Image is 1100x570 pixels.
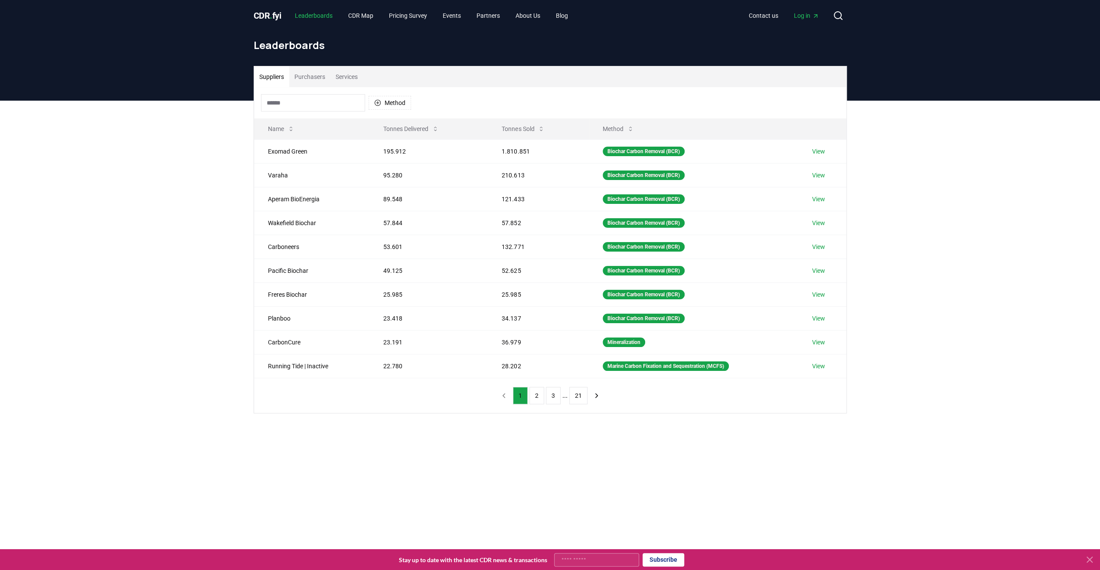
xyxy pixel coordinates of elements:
a: Events [436,8,468,23]
button: Tonnes Delivered [376,120,446,138]
button: Suppliers [254,66,289,87]
td: Exomad Green [254,139,369,163]
div: Mineralization [603,337,645,347]
div: Biochar Carbon Removal (BCR) [603,170,685,180]
a: Blog [549,8,575,23]
button: Method [369,96,411,110]
td: Wakefield Biochar [254,211,369,235]
button: 2 [529,387,544,404]
nav: Main [288,8,575,23]
div: Biochar Carbon Removal (BCR) [603,290,685,299]
td: 23.418 [369,306,488,330]
button: Method [596,120,641,138]
button: Services [330,66,363,87]
td: Running Tide | Inactive [254,354,369,378]
td: 36.979 [488,330,588,354]
td: Pacific Biochar [254,259,369,282]
a: Contact us [742,8,785,23]
button: 1 [513,387,528,404]
a: View [812,314,825,323]
a: View [812,171,825,180]
span: CDR fyi [254,10,281,21]
button: 3 [546,387,561,404]
a: CDR.fyi [254,10,281,22]
button: Purchasers [289,66,330,87]
a: View [812,362,825,370]
a: View [812,290,825,299]
td: 210.613 [488,163,588,187]
a: View [812,219,825,227]
a: CDR Map [341,8,380,23]
td: 57.844 [369,211,488,235]
div: Biochar Carbon Removal (BCR) [603,218,685,228]
a: About Us [509,8,547,23]
td: Planboo [254,306,369,330]
td: 121.433 [488,187,588,211]
td: 25.985 [369,282,488,306]
button: 21 [569,387,588,404]
td: 89.548 [369,187,488,211]
div: Biochar Carbon Removal (BCR) [603,314,685,323]
span: Log in [794,11,819,20]
a: Log in [787,8,826,23]
a: Partners [470,8,507,23]
td: Freres Biochar [254,282,369,306]
nav: Main [742,8,826,23]
div: Biochar Carbon Removal (BCR) [603,147,685,156]
button: Tonnes Sold [495,120,552,138]
a: View [812,266,825,275]
td: 34.137 [488,306,588,330]
button: next page [589,387,604,404]
td: 1.810.851 [488,139,588,163]
td: 95.280 [369,163,488,187]
a: View [812,147,825,156]
td: Carboneers [254,235,369,259]
a: Leaderboards [288,8,339,23]
td: CarbonCure [254,330,369,354]
td: 22.780 [369,354,488,378]
div: Marine Carbon Fixation and Sequestration (MCFS) [603,361,729,371]
td: 132.771 [488,235,588,259]
a: View [812,242,825,251]
h1: Leaderboards [254,38,847,52]
div: Biochar Carbon Removal (BCR) [603,242,685,252]
td: 57.852 [488,211,588,235]
td: Aperam BioEnergia [254,187,369,211]
td: 52.625 [488,259,588,282]
td: 28.202 [488,354,588,378]
a: View [812,338,825,347]
a: Pricing Survey [382,8,434,23]
div: Biochar Carbon Removal (BCR) [603,194,685,204]
span: . [270,10,272,21]
a: View [812,195,825,203]
div: Biochar Carbon Removal (BCR) [603,266,685,275]
td: 53.601 [369,235,488,259]
td: 23.191 [369,330,488,354]
li: ... [562,390,568,401]
td: 25.985 [488,282,588,306]
button: Name [261,120,301,138]
td: 49.125 [369,259,488,282]
td: Varaha [254,163,369,187]
td: 195.912 [369,139,488,163]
